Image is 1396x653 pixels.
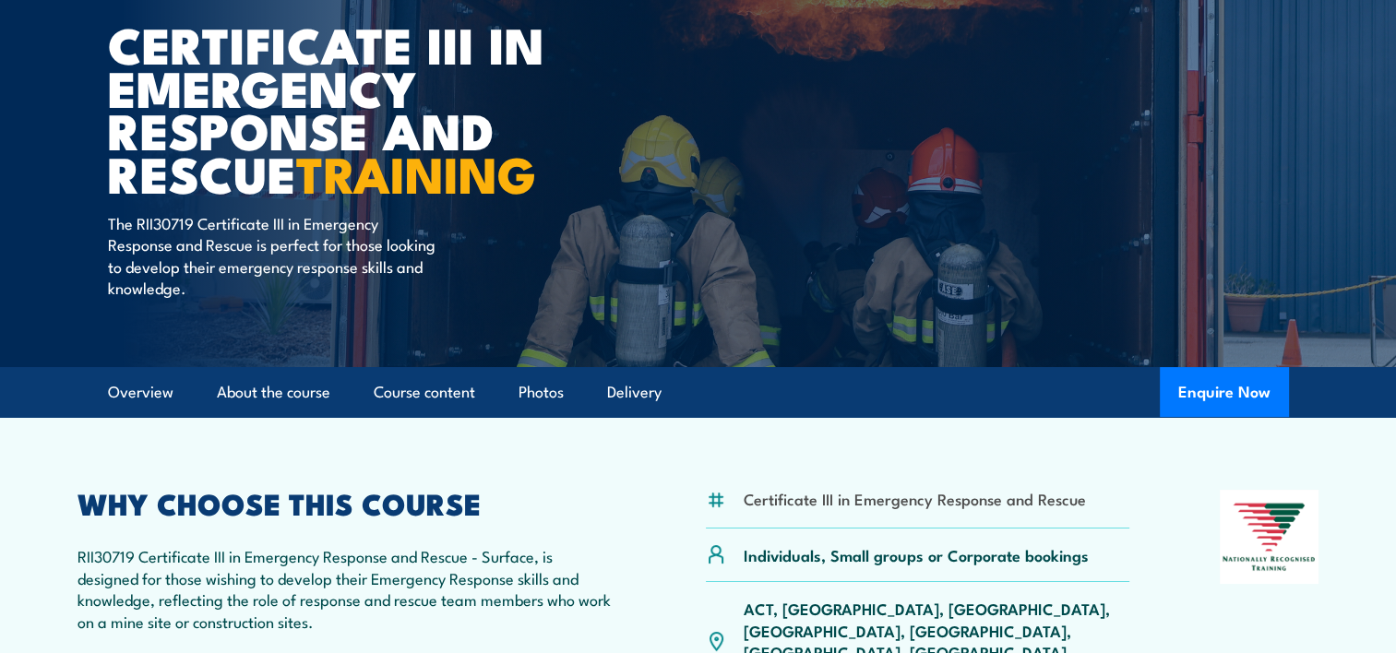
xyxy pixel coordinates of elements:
[607,368,662,417] a: Delivery
[744,488,1086,509] li: Certificate III in Emergency Response and Rescue
[78,490,616,516] h2: WHY CHOOSE THIS COURSE
[217,368,330,417] a: About the course
[108,368,173,417] a: Overview
[374,368,475,417] a: Course content
[108,22,564,195] h1: Certificate III in Emergency Response and Rescue
[108,212,445,299] p: The RII30719 Certificate III in Emergency Response and Rescue is perfect for those looking to dev...
[1160,367,1289,417] button: Enquire Now
[519,368,564,417] a: Photos
[744,544,1089,565] p: Individuals, Small groups or Corporate bookings
[296,134,536,210] strong: TRAINING
[1220,490,1319,584] img: Nationally Recognised Training logo.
